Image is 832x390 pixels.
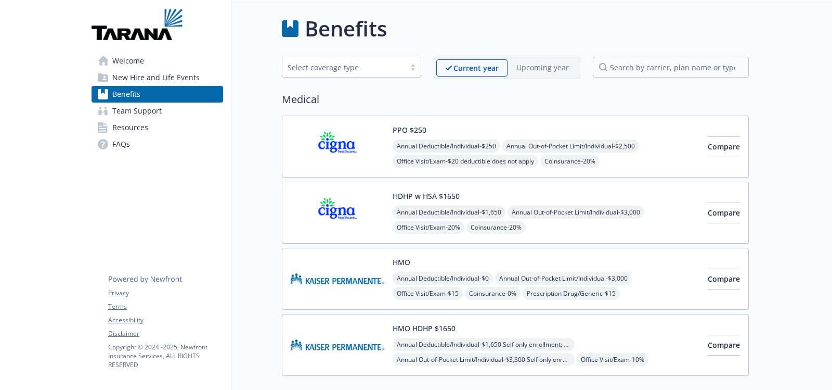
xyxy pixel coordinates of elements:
[593,57,749,78] input: search by carrier, plan name or type
[508,59,578,77] span: Upcoming year
[305,13,387,44] h1: Benefits
[465,287,521,300] span: Coinsurance - 0%
[92,86,223,103] a: Benefits
[108,288,223,298] a: Privacy
[393,323,456,334] button: HMO HDHP $1650
[708,269,740,290] button: Compare
[112,53,144,69] span: Welcome
[92,53,223,69] a: Welcome
[291,257,384,301] img: Kaiser Permanente Insurance Company carrier logo
[92,103,223,119] a: Team Support
[508,206,644,219] span: Annual Out-of-Pocket Limit/Individual - $3,000
[708,335,740,356] button: Compare
[92,69,223,86] a: New Hire and Life Events
[108,329,223,338] a: Disclaimer
[393,287,463,300] span: Office Visit/Exam - $15
[393,124,426,135] button: PPO $250
[708,136,740,157] button: Compare
[393,155,538,168] span: Office Visit/Exam - $20 deductible does not apply
[708,203,740,223] button: Compare
[291,323,384,367] img: Kaiser Permanente Insurance Company carrier logo
[288,62,400,73] div: Select coverage type
[112,136,130,153] span: FAQs
[708,142,740,152] span: Compare
[393,353,575,366] span: Annual Out-of-Pocket Limit/Individual - $3,300 Self only enrollment; $3,300 for any one member wi...
[495,272,632,285] span: Annual Out-of-Pocket Limit/Individual - $3,000
[291,191,384,235] img: CIGNA carrier logo
[393,257,410,268] button: HMO
[291,124,384,169] img: CIGNA carrier logo
[708,340,740,350] span: Compare
[92,119,223,136] a: Resources
[393,272,493,285] span: Annual Deductible/Individual - $0
[92,136,223,153] a: FAQs
[112,86,140,103] span: Benefits
[393,206,505,219] span: Annual Deductible/Individual - $1,650
[540,155,600,168] span: Coinsurance - 20%
[108,316,223,325] a: Accessibility
[523,287,620,300] span: Prescription Drug/Generic - $15
[502,140,639,153] span: Annual Out-of-Pocket Limit/Individual - $2,500
[112,119,148,136] span: Resources
[708,274,740,284] span: Compare
[112,69,200,86] span: New Hire and Life Events
[282,92,749,107] h2: Medical
[516,62,569,73] p: Upcoming year
[108,302,223,311] a: Terms
[108,343,223,369] p: Copyright © 2024 - 2025 , Newfront Insurance Services, ALL RIGHTS RESERVED
[393,140,500,153] span: Annual Deductible/Individual - $250
[577,353,648,366] span: Office Visit/Exam - 10%
[466,221,526,234] span: Coinsurance - 20%
[393,221,464,234] span: Office Visit/Exam - 20%
[393,191,460,202] button: HDHP w HSA $1650
[708,208,740,218] span: Compare
[453,62,499,73] p: Current year
[112,103,162,119] span: Team Support
[393,338,575,351] span: Annual Deductible/Individual - $1,650 Self only enrollment; $3,300 for any one member within a Fa...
